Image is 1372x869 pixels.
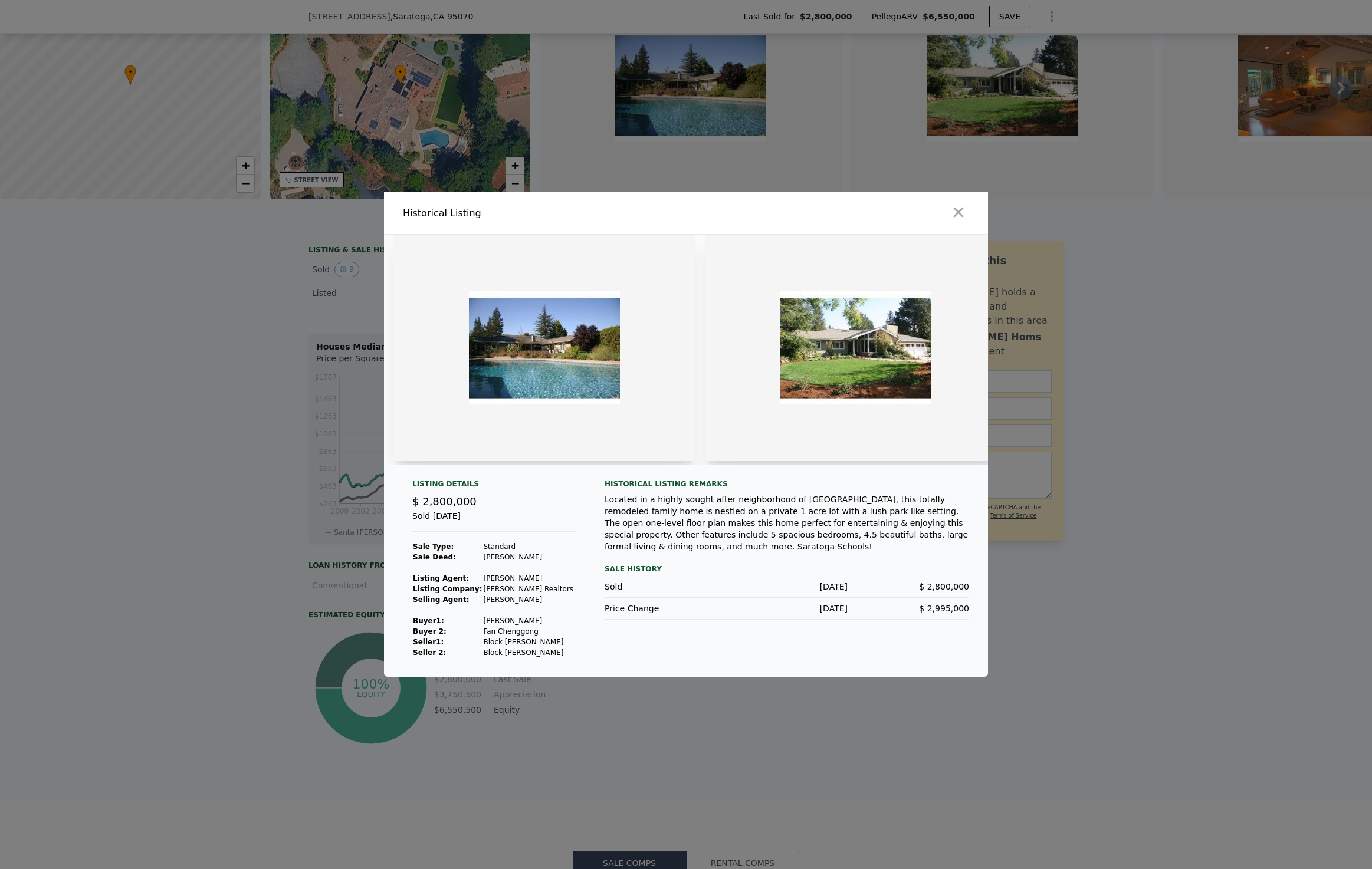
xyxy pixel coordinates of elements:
div: Listing Details [412,479,576,493]
div: Historical Listing [403,206,681,220]
span: $ 2,800,000 [919,582,969,591]
span: $ 2,995,000 [919,604,969,613]
div: [DATE] [726,603,848,614]
img: Property Img [393,235,695,461]
strong: Buyer 2: [413,627,447,636]
td: [PERSON_NAME] [483,573,574,584]
strong: Listing Agent: [413,574,469,582]
div: Sale History [605,562,969,576]
span: $ 2,800,000 [412,495,477,508]
div: Sold [DATE] [412,510,576,532]
strong: Sale Type: [413,542,454,551]
strong: Seller 1 : [413,638,444,646]
strong: Sale Deed: [413,553,456,561]
td: [PERSON_NAME] [483,594,574,605]
td: Standard [483,541,574,552]
div: [DATE] [726,581,848,592]
td: [PERSON_NAME] Realtors [483,584,574,594]
td: Fan Chenggong [483,626,574,637]
strong: Buyer 1 : [413,617,444,625]
img: Property Img [705,235,1007,461]
strong: Seller 2: [413,649,446,657]
div: Price Change [605,603,726,614]
strong: Selling Agent: [413,595,470,604]
strong: Listing Company: [413,585,482,593]
div: Located in a highly sought after neighborhood of [GEOGRAPHIC_DATA], this totally remodeled family... [605,493,969,552]
td: [PERSON_NAME] [483,615,574,626]
td: [PERSON_NAME] [483,552,574,562]
td: Block [PERSON_NAME] [483,647,574,658]
td: Block [PERSON_NAME] [483,637,574,647]
div: Sold [605,581,726,592]
div: Historical Listing remarks [605,479,969,489]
